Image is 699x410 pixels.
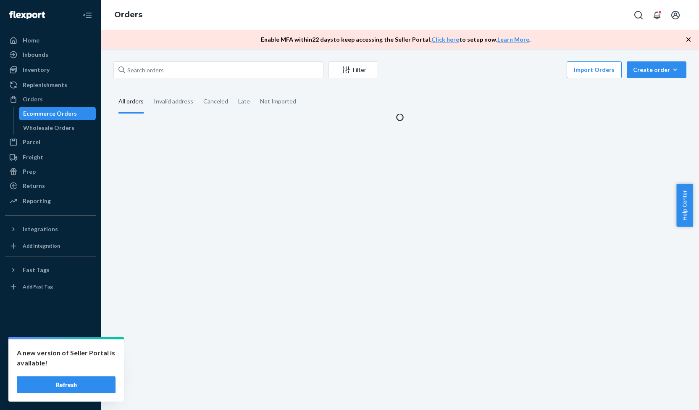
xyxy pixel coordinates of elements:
[23,36,39,45] div: Home
[23,283,53,290] div: Add Fast Tag
[19,121,96,135] a: Wholesale Orders
[567,61,622,78] button: Import Orders
[23,225,58,233] div: Integrations
[23,182,45,190] div: Returns
[5,194,96,208] a: Reporting
[431,36,459,43] a: Click here
[5,78,96,92] a: Replenishments
[118,90,144,114] div: All orders
[5,280,96,294] a: Add Fast Tag
[23,153,43,161] div: Freight
[238,90,250,112] div: Late
[497,36,529,43] a: Learn More
[5,165,96,178] a: Prep
[260,90,296,112] div: Not Imported
[114,10,142,19] a: Orders
[5,358,96,371] button: Talk to Support
[9,11,45,19] img: Flexport logo
[646,385,691,406] iframe: Opens a widget where you can chat to one of our agents
[5,179,96,193] a: Returns
[23,81,67,89] div: Replenishments
[5,135,96,149] a: Parcel
[5,63,96,77] a: Inventory
[23,66,50,74] div: Inventory
[17,348,116,368] p: A new version of Seller Portal is available!
[633,66,680,74] div: Create order
[23,138,40,146] div: Parcel
[23,242,60,249] div: Add Integration
[23,50,48,59] div: Inbounds
[5,222,96,236] button: Integrations
[17,376,116,393] button: Refresh
[5,151,96,164] a: Freight
[5,48,96,61] a: Inbounds
[203,90,228,112] div: Canceled
[5,386,96,400] button: Give Feedback
[23,266,50,274] div: Fast Tags
[154,90,193,112] div: Invalid address
[19,107,96,120] a: Ecommerce Orders
[328,61,377,78] button: Filter
[113,61,323,78] input: Search orders
[108,3,149,27] ol: breadcrumbs
[649,7,665,24] button: Open notifications
[667,7,684,24] button: Open account menu
[5,344,96,357] a: Settings
[261,35,531,44] p: Enable MFA within 22 days to keep accessing the Seller Portal. to setup now. .
[630,7,647,24] button: Open Search Box
[627,61,686,78] button: Create order
[5,93,96,106] a: Orders
[23,109,77,118] div: Ecommerce Orders
[79,7,96,24] button: Close Navigation
[23,124,74,132] div: Wholesale Orders
[329,66,377,74] div: Filter
[5,372,96,386] a: Help Center
[676,184,693,227] button: Help Center
[5,34,96,47] a: Home
[23,95,43,103] div: Orders
[23,167,36,176] div: Prep
[5,239,96,253] a: Add Integration
[23,197,51,205] div: Reporting
[5,263,96,277] button: Fast Tags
